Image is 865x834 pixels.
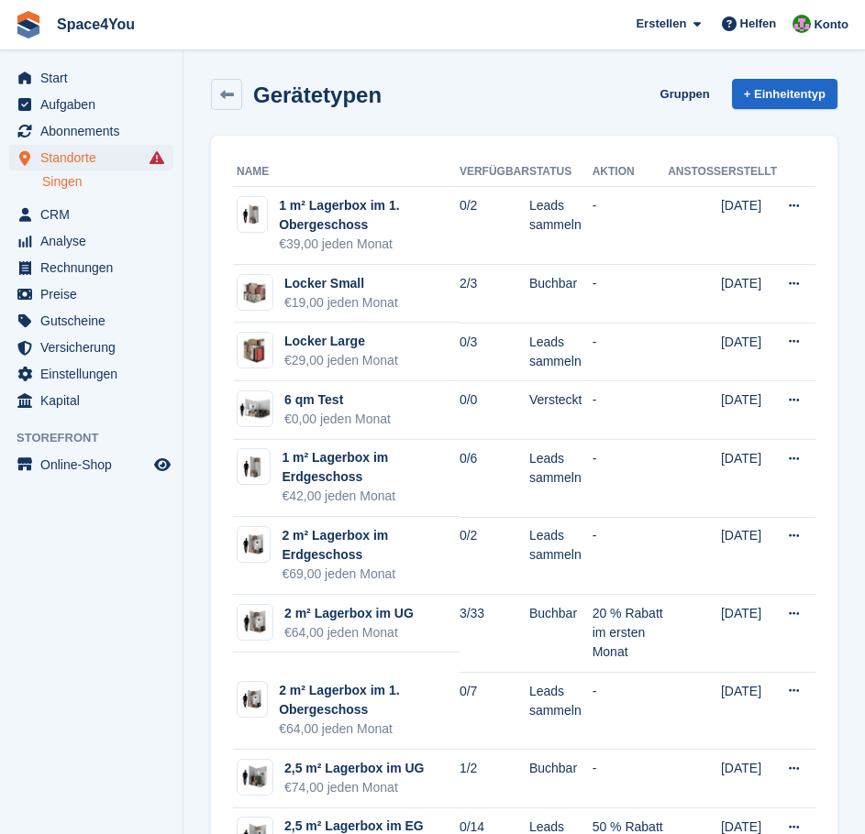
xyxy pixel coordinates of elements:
div: 2 m² Lagerbox im UG [284,604,414,623]
div: €19,00 jeden Monat [284,293,398,313]
h2: Gerätetypen [253,82,382,107]
img: 2,0%20qm-sqft-unit.jpg [238,532,270,557]
span: Preise [40,281,150,307]
td: 0/0 [460,381,529,440]
td: - [593,381,669,440]
img: 10-sqft-unit.jpg [238,203,267,225]
td: 3/33 [460,595,529,673]
img: Luca-André Talhoff [793,15,811,33]
span: CRM [40,202,150,227]
td: - [593,323,669,381]
img: Locker%20Medium%201%20-%20Plain.jpg [238,275,272,310]
a: Singen [42,173,173,191]
img: 7,0%20qm-unit.jpg [238,396,272,422]
td: 0/2 [460,517,529,595]
a: menu [9,335,173,360]
a: menu [9,361,173,387]
div: €29,00 jeden Monat [284,351,398,370]
div: 1 m² Lagerbox im 1. Obergeschoss [279,196,460,235]
td: 0/7 [460,672,529,750]
img: 2,8qm-unit.jpg [238,763,272,790]
span: Storefront [17,429,183,447]
span: Versicherung [40,335,150,360]
td: Leads sammeln [529,672,593,750]
span: Rechnungen [40,255,150,280]
span: Konto [814,16,848,34]
td: [DATE] [721,381,777,440]
a: menu [9,255,173,280]
td: Leads sammeln [529,517,593,595]
img: 20-sqft-unit.jpg [238,688,267,710]
div: 1 m² Lagerbox im Erdgeschoss [282,448,460,487]
a: Space4You [50,9,142,39]
td: Buchbar [529,750,593,808]
div: €74,00 jeden Monat [284,778,424,797]
td: 0/2 [460,187,529,265]
span: Analyse [40,228,150,254]
td: 1/2 [460,750,529,808]
td: Versteckt [529,381,593,440]
th: Aktion [593,158,669,187]
span: Standorte [40,145,150,170]
img: Locker%20Medium%202%20-%20Plain.jpg [238,333,272,368]
a: menu [9,308,173,334]
span: Start [40,65,150,91]
span: Aufgaben [40,92,150,117]
td: [DATE] [721,750,777,808]
a: menu [9,65,173,91]
td: [DATE] [721,440,777,518]
div: Locker Small [284,274,398,293]
div: €0,00 jeden Monat [284,410,391,429]
td: [DATE] [721,517,777,595]
img: 10-sqft-unit%20(1).jpg [238,455,270,479]
td: - [593,187,669,265]
td: Leads sammeln [529,440,593,518]
a: menu [9,92,173,117]
span: Helfen [740,15,777,33]
div: 6 qm Test [284,390,391,410]
div: Locker Large [284,332,398,351]
td: 2/3 [460,265,529,324]
td: [DATE] [721,187,777,265]
th: Verfügbar [460,158,529,187]
td: [DATE] [721,265,777,324]
td: [DATE] [721,595,777,673]
a: menu [9,228,173,254]
td: - [593,517,669,595]
span: Abonnements [40,118,150,144]
span: Online-Shop [40,452,150,477]
div: €42,00 jeden Monat [282,487,460,506]
td: Buchbar [529,595,593,673]
th: Status [529,158,593,187]
div: €64,00 jeden Monat [284,623,414,642]
span: Erstellen [636,15,686,33]
th: Name [233,158,460,187]
img: stora-icon-8386f47178a22dfd0bd8f6a31ec36ba5ce8667c1dd55bd0f319d3a0aa187defe.svg [15,11,42,38]
td: [DATE] [721,323,777,381]
a: menu [9,202,173,227]
td: - [593,265,669,324]
td: 20 % Rabatt im ersten Monat [593,595,669,673]
div: 2,5 m² Lagerbox im UG [284,759,424,778]
i: Es sind Fehler bei der Synchronisierung von Smart-Einträgen aufgetreten [150,150,164,165]
th: Anstoß [668,158,721,187]
a: + Einheitentyp [732,79,837,109]
td: [DATE] [721,672,777,750]
td: Buchbar [529,265,593,324]
a: Speisekarte [9,452,173,477]
td: 0/3 [460,323,529,381]
span: Einstellungen [40,361,150,387]
div: 2 m² Lagerbox im Erdgeschoss [282,526,460,565]
td: Leads sammeln [529,323,593,381]
a: menu [9,145,173,170]
td: - [593,750,669,808]
td: - [593,440,669,518]
img: 2,0%20qm-sqft-unit.jpg [238,609,272,635]
td: - [593,672,669,750]
td: Leads sammeln [529,187,593,265]
div: 2 m² Lagerbox im 1. Obergeschoss [279,681,460,719]
div: €64,00 jeden Monat [279,719,460,739]
a: menu [9,281,173,307]
a: Vorschau-Shop [151,454,173,476]
th: Erstellt [721,158,777,187]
